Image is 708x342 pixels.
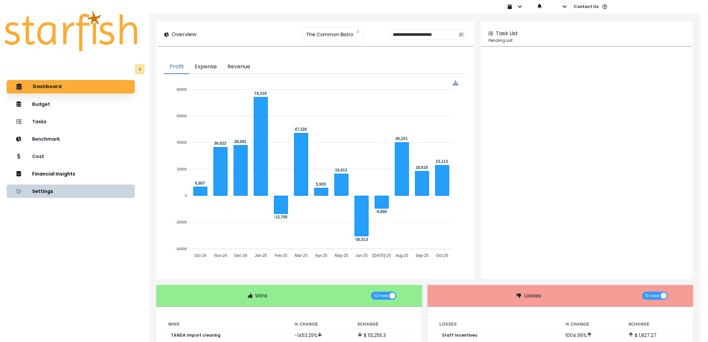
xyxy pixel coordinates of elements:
tspan: 80000 [177,87,187,91]
button: Financial Insights [7,167,135,181]
p: Budget [32,101,50,107]
button: Budget [7,97,135,111]
p: Cost [32,154,44,159]
td: 1004.99 % [560,328,624,342]
tspan: Apr-25 [316,253,328,258]
button: Revenue [222,60,256,74]
button: Benchmark [7,132,135,146]
button: Profit [164,60,189,74]
tspan: Dec-24 [234,253,247,258]
tspan: [DATE]-25 [373,253,391,258]
p: Dashboard [33,84,62,90]
button: Clear [356,28,360,35]
th: Losses [434,320,560,329]
tspan: Oct-24 [194,253,206,258]
p: Overview [172,30,196,39]
button: Dashboard [7,80,135,93]
tspan: Aug-25 [395,253,409,258]
button: Expense [189,60,222,74]
th: $ Change [352,320,416,329]
p: Task List [496,29,518,38]
p: Losses [524,292,541,300]
span: The Common Bistro [306,27,353,42]
tspan: Sep-25 [416,253,429,258]
button: Cost [7,150,135,163]
tspan: Nov-24 [214,253,227,258]
tspan: 60000 [177,114,187,118]
p: Benchmark [32,136,60,142]
th: % Change [560,320,624,329]
tspan: Oct-25 [436,253,448,258]
button: Settings [7,185,135,198]
span: 10 rows [645,292,660,300]
th: % Change [289,320,352,329]
tspan: Feb-25 [275,253,287,258]
div: Menu [453,80,459,86]
p: Tasks [32,119,47,125]
tspan: Mar-25 [295,253,307,258]
span: 10 rows [374,292,388,300]
td: -1453.29 % [289,328,352,342]
tspan: Jan-25 [255,253,267,258]
img: Download Profit [453,80,459,86]
p: Staff Incentives [442,333,477,338]
th: Wins [163,320,289,329]
td: $ 113,255.3 [352,328,416,342]
td: $ 1,827.27 [623,328,687,342]
tspan: May-25 [335,253,348,258]
svg: close [356,30,360,34]
th: $ Change [623,320,687,329]
tspan: Jun-25 [356,253,368,258]
p: Wins [255,292,268,300]
svg: calendar [459,32,464,37]
tspan: -20000 [176,220,187,224]
button: Tasks [7,115,135,128]
tspan: -40000 [176,247,187,251]
p: Pending List [489,38,685,44]
p: TANDA Import clearing [171,333,220,338]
